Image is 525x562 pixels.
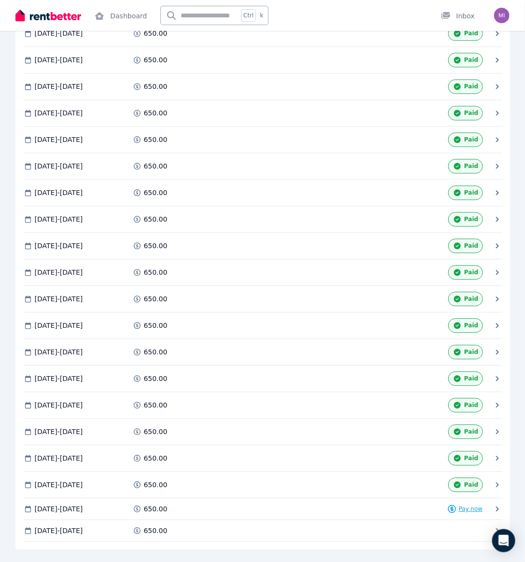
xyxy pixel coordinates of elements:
span: Paid [464,348,478,356]
span: Paid [464,242,478,250]
span: Paid [464,322,478,329]
span: k [260,12,263,19]
span: [DATE] - [DATE] [35,82,83,91]
span: 650.00 [144,347,168,357]
span: [DATE] - [DATE] [35,267,83,277]
span: [DATE] - [DATE] [35,321,83,330]
span: Paid [464,109,478,117]
span: [DATE] - [DATE] [35,480,83,490]
span: Paid [464,268,478,276]
span: 650.00 [144,267,168,277]
span: Paid [464,83,478,90]
span: 650.00 [144,188,168,197]
span: [DATE] - [DATE] [35,28,83,38]
span: Paid [464,481,478,489]
span: Paid [464,215,478,223]
span: Paid [464,162,478,170]
span: 650.00 [144,135,168,144]
span: 650.00 [144,400,168,410]
span: [DATE] - [DATE] [35,427,83,436]
img: RentBetter [15,8,81,23]
span: 650.00 [144,214,168,224]
span: [DATE] - [DATE] [35,400,83,410]
span: [DATE] - [DATE] [35,526,83,535]
span: Pay now [459,505,483,513]
span: 650.00 [144,427,168,436]
span: 650.00 [144,526,168,535]
div: Open Intercom Messenger [492,529,515,552]
span: [DATE] - [DATE] [35,108,83,118]
span: Paid [464,56,478,64]
span: 650.00 [144,321,168,330]
span: Ctrl [241,9,256,22]
span: 650.00 [144,82,168,91]
span: Paid [464,401,478,409]
span: 650.00 [144,161,168,171]
span: 650.00 [144,55,168,65]
img: BTF PROSPERITY PTY LTD [494,8,510,23]
span: 650.00 [144,108,168,118]
span: [DATE] - [DATE] [35,504,83,514]
span: Paid [464,29,478,37]
span: Paid [464,189,478,197]
span: 650.00 [144,374,168,383]
span: [DATE] - [DATE] [35,347,83,357]
span: Paid [464,454,478,462]
span: Paid [464,295,478,303]
span: 650.00 [144,504,168,514]
span: [DATE] - [DATE] [35,294,83,304]
span: Paid [464,136,478,143]
span: [DATE] - [DATE] [35,241,83,251]
span: 650.00 [144,480,168,490]
span: [DATE] - [DATE] [35,453,83,463]
span: [DATE] - [DATE] [35,188,83,197]
span: [DATE] - [DATE] [35,135,83,144]
div: Inbox [441,11,475,21]
span: Paid [464,375,478,382]
span: [DATE] - [DATE] [35,374,83,383]
span: [DATE] - [DATE] [35,161,83,171]
span: 650.00 [144,453,168,463]
span: Paid [464,428,478,436]
span: 650.00 [144,241,168,251]
span: [DATE] - [DATE] [35,55,83,65]
span: 650.00 [144,294,168,304]
span: 650.00 [144,28,168,38]
span: [DATE] - [DATE] [35,214,83,224]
